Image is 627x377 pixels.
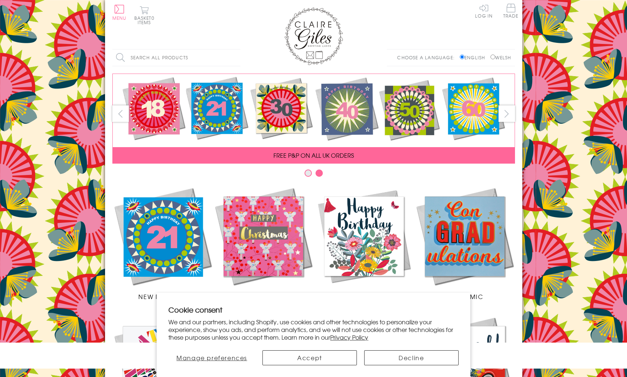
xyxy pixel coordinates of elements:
input: English [460,55,464,59]
div: Carousel Pagination [112,169,515,180]
input: Search all products [112,49,240,66]
span: Trade [503,4,519,18]
a: Academic [414,186,515,301]
button: Menu [112,5,127,20]
span: Christmas [245,292,282,301]
span: Academic [446,292,484,301]
a: Birthdays [314,186,414,301]
span: Manage preferences [176,353,247,362]
p: We and our partners, including Shopify, use cookies and other technologies to personalize your ex... [168,318,459,341]
button: Basket0 items [134,6,154,25]
input: Search [233,49,240,66]
button: Manage preferences [168,350,255,365]
button: Accept [262,350,357,365]
a: New Releases [112,186,213,301]
span: Menu [112,15,127,21]
a: Log In [475,4,493,18]
p: Choose a language: [397,54,458,61]
span: 0 items [138,15,154,26]
span: FREE P&P ON ALL UK ORDERS [273,151,354,160]
button: prev [112,105,129,122]
a: Christmas [213,186,314,301]
button: Decline [364,350,459,365]
a: Privacy Policy [330,333,368,341]
button: next [499,105,515,122]
h2: Cookie consent [168,305,459,315]
a: Trade [503,4,519,19]
span: Birthdays [346,292,381,301]
input: Welsh [490,55,495,59]
button: Carousel Page 2 (Current Slide) [316,169,323,177]
button: Carousel Page 1 [305,169,312,177]
label: Welsh [490,54,511,61]
label: English [460,54,489,61]
span: New Releases [138,292,186,301]
img: Claire Giles Greetings Cards [284,7,343,65]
